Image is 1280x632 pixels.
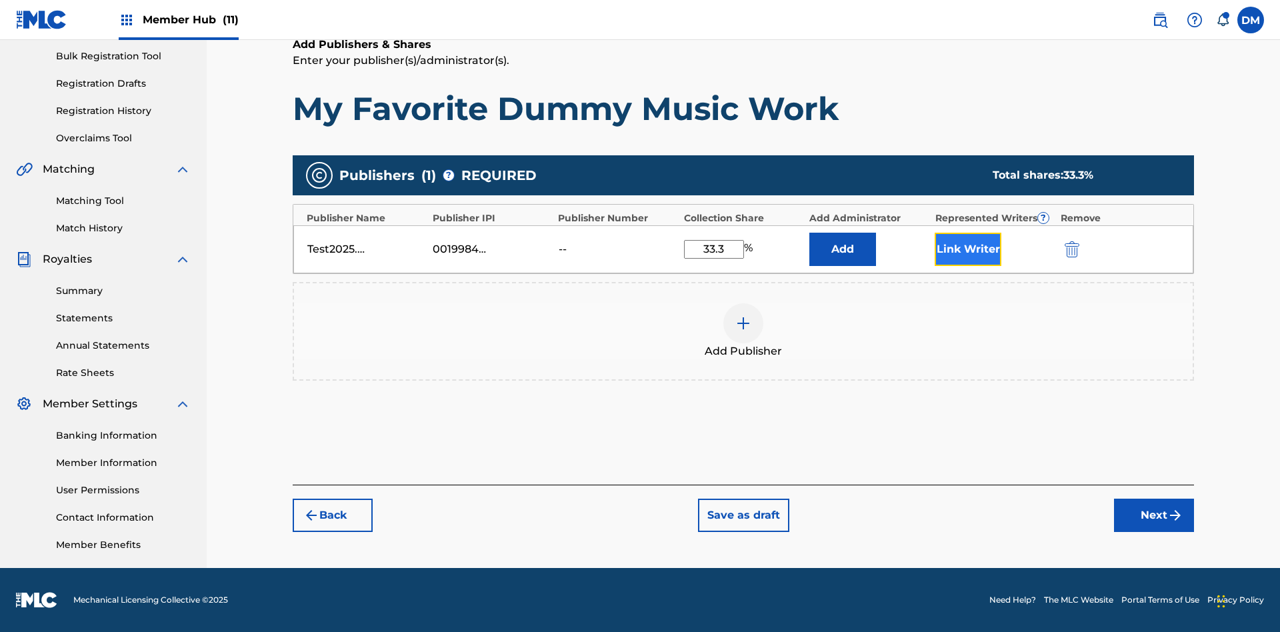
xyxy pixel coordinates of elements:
span: Member Settings [43,396,137,412]
button: Save as draft [698,499,789,532]
img: add [735,315,751,331]
span: Publishers [339,165,415,185]
a: Privacy Policy [1207,594,1264,606]
a: Member Information [56,456,191,470]
span: Member Hub [143,12,239,27]
img: help [1187,12,1203,28]
a: Rate Sheets [56,366,191,380]
span: REQUIRED [461,165,537,185]
span: (11) [223,13,239,26]
img: expand [175,251,191,267]
span: Mechanical Licensing Collective © 2025 [73,594,228,606]
span: ? [1038,213,1049,223]
div: Drag [1217,581,1225,621]
div: Publisher Name [307,211,426,225]
a: Statements [56,311,191,325]
img: 12a2ab48e56ec057fbd8.svg [1065,241,1079,257]
img: 7ee5dd4eb1f8a8e3ef2f.svg [303,507,319,523]
span: % [744,240,756,259]
a: Need Help? [989,594,1036,606]
div: Collection Share [684,211,803,225]
div: Total shares: [993,167,1167,183]
img: Royalties [16,251,32,267]
button: Next [1114,499,1194,532]
img: f7272a7cc735f4ea7f67.svg [1167,507,1183,523]
a: Registration Drafts [56,77,191,91]
div: User Menu [1237,7,1264,33]
div: Represented Writers [935,211,1055,225]
h6: Add Publishers & Shares [293,37,1194,53]
img: search [1152,12,1168,28]
img: expand [175,161,191,177]
div: Publisher IPI [433,211,552,225]
button: Link Writer [935,233,1001,266]
div: Remove [1061,211,1180,225]
button: Back [293,499,373,532]
span: ( 1 ) [421,165,436,185]
img: logo [16,592,57,608]
div: Publisher Number [558,211,677,225]
img: Matching [16,161,33,177]
img: expand [175,396,191,412]
a: Banking Information [56,429,191,443]
a: Summary [56,284,191,298]
a: Registration History [56,104,191,118]
a: Match History [56,221,191,235]
img: Member Settings [16,396,32,412]
a: Overclaims Tool [56,131,191,145]
a: Contact Information [56,511,191,525]
span: Add Publisher [705,343,782,359]
h1: My Favorite Dummy Music Work [293,89,1194,129]
span: Matching [43,161,95,177]
div: Help [1181,7,1208,33]
span: 33.3 % [1063,169,1093,181]
a: Member Benefits [56,538,191,552]
div: Notifications [1216,13,1229,27]
a: Bulk Registration Tool [56,49,191,63]
img: Top Rightsholders [119,12,135,28]
img: publishers [311,167,327,183]
div: Add Administrator [809,211,929,225]
a: Annual Statements [56,339,191,353]
a: Matching Tool [56,194,191,208]
span: Royalties [43,251,92,267]
a: Portal Terms of Use [1121,594,1199,606]
button: Add [809,233,876,266]
a: The MLC Website [1044,594,1113,606]
img: MLC Logo [16,10,67,29]
iframe: Chat Widget [1213,568,1280,632]
a: User Permissions [56,483,191,497]
p: Enter your publisher(s)/administrator(s). [293,53,1194,69]
span: ? [443,170,454,181]
a: Public Search [1147,7,1173,33]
